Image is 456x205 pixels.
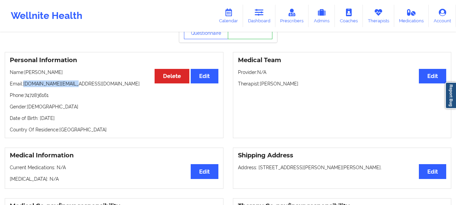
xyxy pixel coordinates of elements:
[155,69,189,83] button: Delete
[10,164,218,171] p: Current Medications: N/A
[445,82,456,109] a: Report Bug
[10,69,218,76] p: Name: [PERSON_NAME]
[238,69,447,76] p: Provider: N/A
[10,126,218,133] p: Country Of Residence: [GEOGRAPHIC_DATA]
[363,5,394,27] a: Therapists
[10,115,218,122] p: Date of Birth: [DATE]
[419,69,446,83] button: Edit
[394,5,429,27] a: Medications
[191,69,218,83] button: Edit
[419,164,446,179] button: Edit
[10,92,218,99] p: Phone: 7472836161
[10,80,218,87] p: Email: [DOMAIN_NAME][EMAIL_ADDRESS][DOMAIN_NAME]
[191,164,218,179] button: Edit
[309,5,335,27] a: Admins
[238,80,447,87] p: Therapist: [PERSON_NAME]
[10,152,218,159] h3: Medical Information
[10,56,218,64] h3: Personal Information
[238,56,447,64] h3: Medical Team
[243,5,275,27] a: Dashboard
[238,152,447,159] h3: Shipping Address
[214,5,243,27] a: Calendar
[275,5,309,27] a: Prescribers
[238,164,447,171] p: Address: [STREET_ADDRESS][PERSON_NAME][PERSON_NAME].
[429,5,456,27] a: Account
[10,176,218,182] p: [MEDICAL_DATA]: N/A
[10,103,218,110] p: Gender: [DEMOGRAPHIC_DATA]
[335,5,363,27] a: Coaches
